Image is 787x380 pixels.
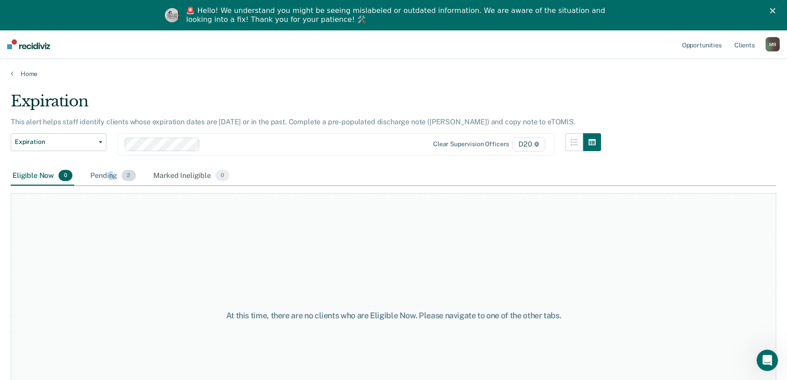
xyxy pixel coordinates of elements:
div: Eligible Now0 [11,166,74,186]
div: M B [766,37,780,51]
div: Close [770,8,779,13]
img: Profile image for Kim [165,8,179,22]
div: At this time, there are no clients who are Eligible Now. Please navigate to one of the other tabs. [202,311,585,321]
a: Opportunities [680,30,724,59]
span: 2 [122,170,135,182]
div: Clear supervision officers [433,140,509,148]
img: Recidiviz [7,39,50,49]
span: Expiration [15,138,95,146]
span: 0 [59,170,72,182]
div: 🚨 Hello! We understand you might be seeing mislabeled or outdated information. We are aware of th... [186,6,608,24]
a: Home [11,70,776,78]
button: MB [766,37,780,51]
iframe: Intercom live chat [757,350,778,371]
button: Expiration [11,133,106,151]
span: D20 [513,137,545,152]
span: 0 [215,170,229,182]
div: Marked Ineligible0 [152,166,231,186]
div: Expiration [11,92,601,118]
a: Clients [732,30,757,59]
div: Pending2 [88,166,137,186]
p: This alert helps staff identify clients whose expiration dates are [DATE] or in the past. Complet... [11,118,576,126]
